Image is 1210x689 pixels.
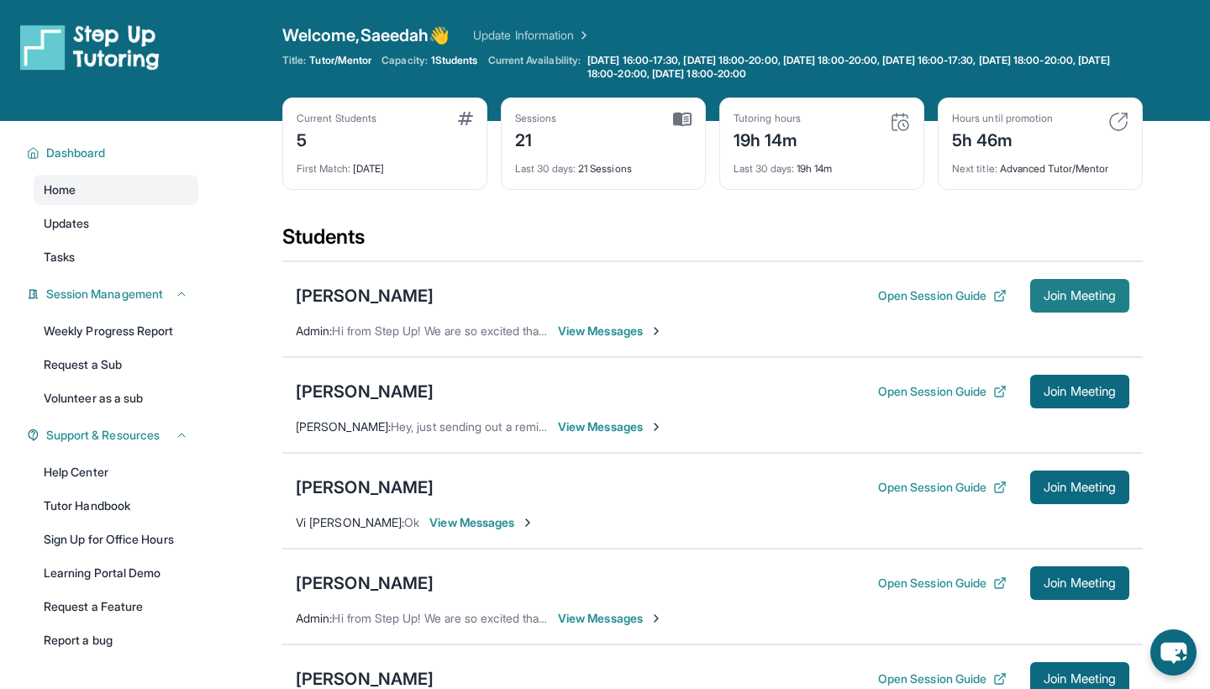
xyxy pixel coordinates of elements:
div: 19h 14m [734,152,910,176]
a: Request a Feature [34,592,198,622]
span: Title: [282,54,306,67]
button: Dashboard [39,145,188,161]
div: [DATE] [297,152,473,176]
span: Admin : [296,323,332,338]
span: Join Meeting [1044,674,1116,684]
button: Join Meeting [1030,279,1129,313]
span: Join Meeting [1044,291,1116,301]
button: chat-button [1150,629,1197,676]
img: logo [20,24,160,71]
img: card [1108,112,1128,132]
a: Volunteer as a sub [34,383,198,413]
div: [PERSON_NAME] [296,284,434,308]
span: Updates [44,215,90,232]
button: Open Session Guide [878,287,1007,304]
span: First Match : [297,162,350,175]
div: Hours until promotion [952,112,1053,125]
span: Vi [PERSON_NAME] : [296,515,404,529]
img: Chevron-Right [650,420,663,434]
span: Home [44,181,76,198]
span: Tutor/Mentor [309,54,371,67]
span: [DATE] 16:00-17:30, [DATE] 18:00-20:00, [DATE] 18:00-20:00, [DATE] 16:00-17:30, [DATE] 18:00-20:0... [587,54,1139,81]
img: card [673,112,692,127]
a: Update Information [473,27,591,44]
a: Help Center [34,457,198,487]
img: Chevron Right [574,27,591,44]
a: Updates [34,208,198,239]
span: Last 30 days : [734,162,794,175]
span: Join Meeting [1044,578,1116,588]
a: Learning Portal Demo [34,558,198,588]
a: Tasks [34,242,198,272]
div: Sessions [515,112,557,125]
div: Advanced Tutor/Mentor [952,152,1128,176]
img: card [890,112,910,132]
a: Weekly Progress Report [34,316,198,346]
span: Session Management [46,286,163,302]
img: Chevron-Right [650,612,663,625]
div: 5 [297,125,376,152]
button: Join Meeting [1030,566,1129,600]
span: Ok [404,515,419,529]
span: View Messages [558,610,663,627]
div: Students [282,224,1143,260]
img: card [458,112,473,125]
span: Last 30 days : [515,162,576,175]
span: View Messages [558,418,663,435]
a: [DATE] 16:00-17:30, [DATE] 18:00-20:00, [DATE] 18:00-20:00, [DATE] 16:00-17:30, [DATE] 18:00-20:0... [584,54,1143,81]
span: Hey, just sending out a reminder for [DATE] tutoring session from 6-7pm. [391,419,777,434]
div: 19h 14m [734,125,801,152]
img: Chevron-Right [521,516,534,529]
button: Open Session Guide [878,383,1007,400]
span: 1 Students [431,54,478,67]
a: Request a Sub [34,350,198,380]
div: [PERSON_NAME] [296,571,434,595]
span: Join Meeting [1044,387,1116,397]
span: Support & Resources [46,427,160,444]
span: Welcome, Saeedah 👋 [282,24,450,47]
span: Current Availability: [488,54,581,81]
button: Join Meeting [1030,471,1129,504]
span: Join Meeting [1044,482,1116,492]
div: Tutoring hours [734,112,801,125]
a: Tutor Handbook [34,491,198,521]
a: Report a bug [34,625,198,655]
a: Home [34,175,198,205]
div: 5h 46m [952,125,1053,152]
span: View Messages [558,323,663,339]
span: Dashboard [46,145,106,161]
button: Join Meeting [1030,375,1129,408]
button: Session Management [39,286,188,302]
div: 21 Sessions [515,152,692,176]
div: [PERSON_NAME] [296,476,434,499]
span: [PERSON_NAME] : [296,419,391,434]
span: Tasks [44,249,75,266]
span: Admin : [296,611,332,625]
button: Open Session Guide [878,671,1007,687]
span: Next title : [952,162,997,175]
button: Support & Resources [39,427,188,444]
button: Open Session Guide [878,575,1007,592]
span: View Messages [429,514,534,531]
div: 21 [515,125,557,152]
img: Chevron-Right [650,324,663,338]
a: Sign Up for Office Hours [34,524,198,555]
button: Open Session Guide [878,479,1007,496]
div: Current Students [297,112,376,125]
span: Capacity: [381,54,428,67]
div: [PERSON_NAME] [296,380,434,403]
